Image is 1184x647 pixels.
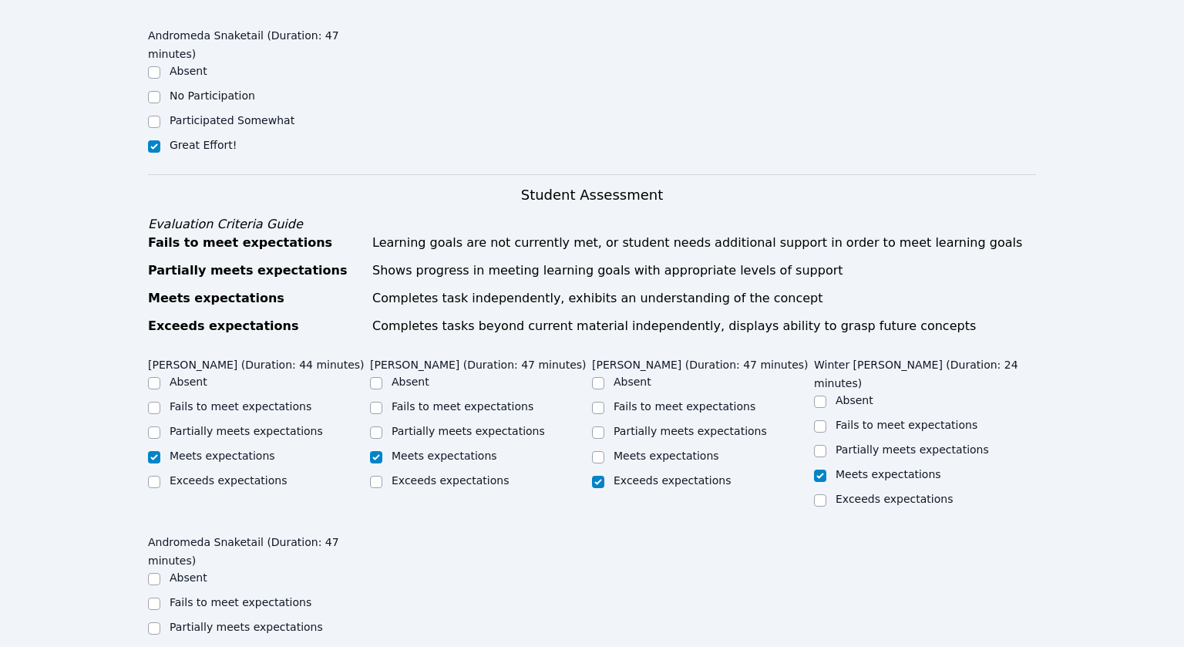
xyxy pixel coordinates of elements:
[148,261,363,280] div: Partially meets expectations
[836,394,873,406] label: Absent
[170,450,275,462] label: Meets expectations
[148,351,365,374] legend: [PERSON_NAME] (Duration: 44 minutes)
[372,261,1036,280] div: Shows progress in meeting learning goals with appropriate levels of support
[170,114,294,126] label: Participated Somewhat
[170,596,311,608] label: Fails to meet expectations
[148,317,363,335] div: Exceeds expectations
[814,351,1036,393] legend: Winter [PERSON_NAME] (Duration: 24 minutes)
[392,474,509,487] label: Exceeds expectations
[392,376,429,388] label: Absent
[392,450,497,462] label: Meets expectations
[170,400,311,413] label: Fails to meet expectations
[392,425,545,437] label: Partially meets expectations
[614,474,731,487] label: Exceeds expectations
[614,450,719,462] label: Meets expectations
[614,400,755,413] label: Fails to meet expectations
[614,425,767,437] label: Partially meets expectations
[372,289,1036,308] div: Completes task independently, exhibits an understanding of the concept
[170,425,323,437] label: Partially meets expectations
[614,376,651,388] label: Absent
[836,493,953,505] label: Exceeds expectations
[170,139,237,151] label: Great Effort!
[148,22,370,63] legend: Andromeda Snaketail (Duration: 47 minutes)
[372,234,1036,252] div: Learning goals are not currently met, or student needs additional support in order to meet learni...
[148,289,363,308] div: Meets expectations
[836,443,989,456] label: Partially meets expectations
[148,215,1036,234] div: Evaluation Criteria Guide
[836,419,977,431] label: Fails to meet expectations
[370,351,587,374] legend: [PERSON_NAME] (Duration: 47 minutes)
[148,234,363,252] div: Fails to meet expectations
[170,571,207,584] label: Absent
[170,65,207,77] label: Absent
[372,317,1036,335] div: Completes tasks beyond current material independently, displays ability to grasp future concepts
[170,376,207,388] label: Absent
[836,468,941,480] label: Meets expectations
[170,474,287,487] label: Exceeds expectations
[170,621,323,633] label: Partially meets expectations
[170,89,255,102] label: No Participation
[148,528,370,570] legend: Andromeda Snaketail (Duration: 47 minutes)
[592,351,809,374] legend: [PERSON_NAME] (Duration: 47 minutes)
[148,184,1036,206] h3: Student Assessment
[392,400,533,413] label: Fails to meet expectations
